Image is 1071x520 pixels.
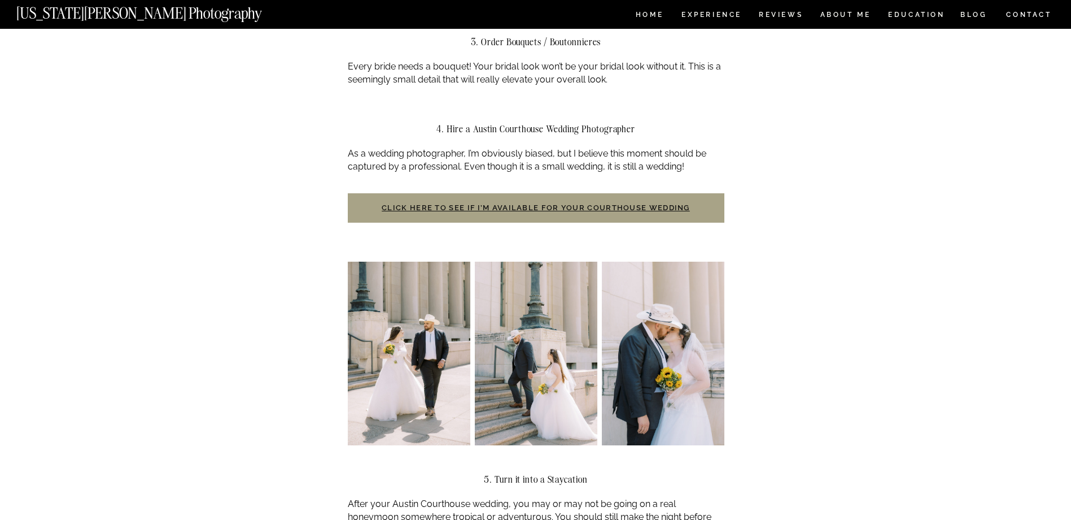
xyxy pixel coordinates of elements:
[348,37,724,47] h2: 3. Order Bouquets / Boutonnieres
[16,6,300,15] a: [US_STATE][PERSON_NAME] Photography
[348,262,470,445] img: Austin Courthouse Wedding
[348,148,724,173] p: As a wedding photographer, I’m obviously biased, but I believe this moment should be captured by ...
[820,11,871,21] a: ABOUT ME
[1006,8,1052,21] a: CONTACT
[475,262,597,445] img: Austin Courthouse Wedding
[602,262,724,445] img: Austin Courthouse Wedding
[759,11,801,21] a: REVIEWS
[348,60,724,86] p: Every bride needs a bouquet! Your bridal look won’t be your bridal look without it. This is a see...
[382,203,690,212] a: Click here to see if I’m available for your courthouse wedding
[681,11,741,21] a: Experience
[633,11,666,21] a: HOME
[887,11,946,21] a: EDUCATION
[348,474,724,484] h2: 5. Turn it into a Staycation
[348,124,724,134] h2: 4. Hire a Austin Courthouse Wedding Photographer
[960,11,987,21] a: BLOG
